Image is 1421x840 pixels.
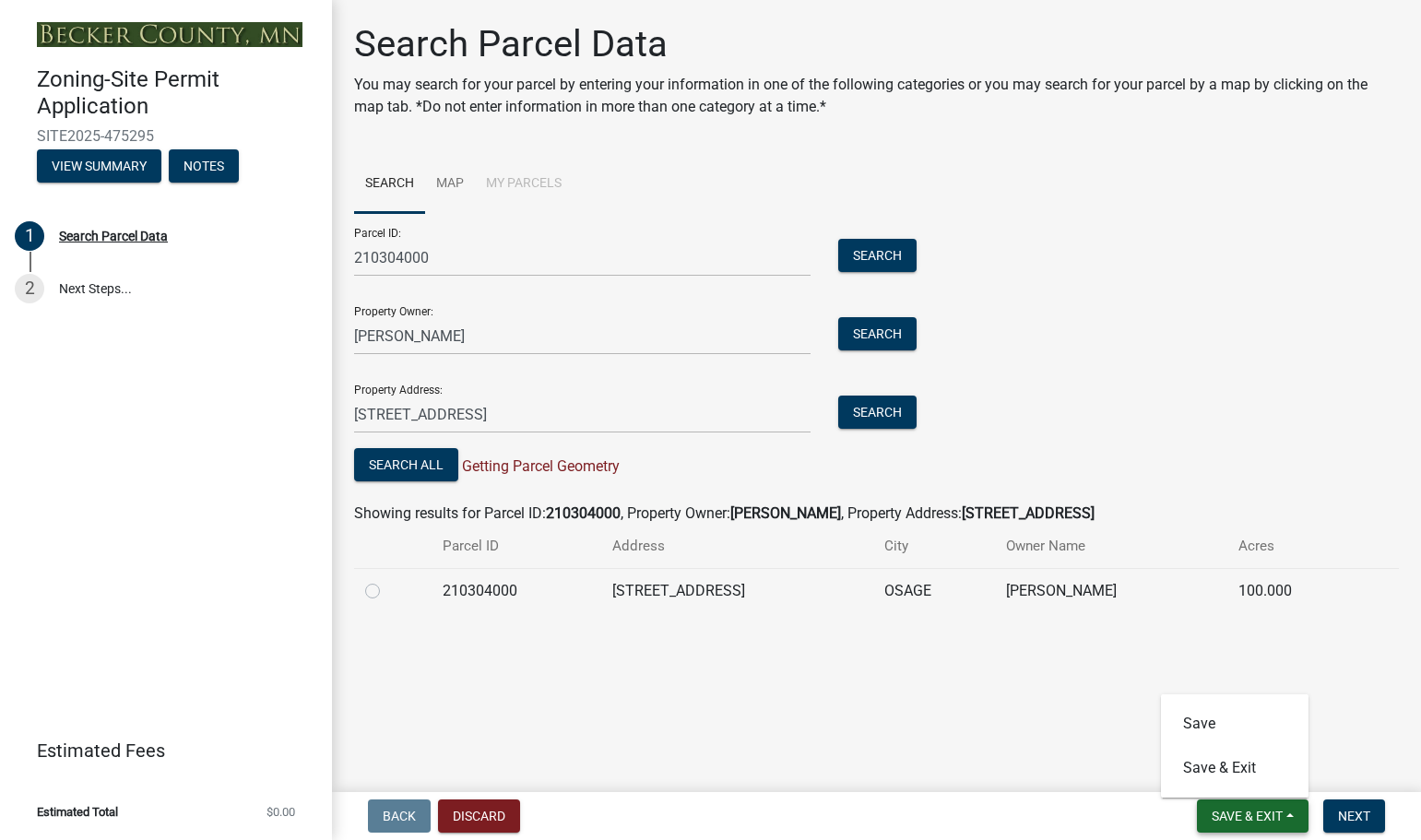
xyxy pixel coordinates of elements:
h4: Zoning-Site Permit Application [37,66,317,120]
button: View Summary [37,149,161,183]
th: City [873,525,995,568]
span: Save & Exit [1212,809,1283,823]
td: 210304000 [432,568,601,613]
button: Discard [438,799,520,833]
button: Save & Exit [1197,799,1309,833]
button: Save [1161,702,1309,746]
strong: [PERSON_NAME] [730,504,841,522]
span: SITE2025-475295 [37,127,295,145]
span: Getting Parcel Geometry [458,457,620,475]
div: Search Parcel Data [59,230,168,243]
td: [PERSON_NAME] [995,568,1228,613]
td: OSAGE [873,568,995,613]
th: Acres [1227,525,1360,568]
span: $0.00 [266,806,295,818]
button: Search All [354,448,458,481]
button: Search [838,239,917,272]
wm-modal-confirm: Notes [169,160,239,174]
td: 100.000 [1227,568,1360,613]
strong: 210304000 [546,504,621,522]
button: Notes [169,149,239,183]
th: Address [601,525,873,568]
button: Save & Exit [1161,746,1309,790]
div: 2 [15,274,44,303]
a: Map [425,155,475,214]
div: Save & Exit [1161,694,1309,798]
th: Parcel ID [432,525,601,568]
wm-modal-confirm: Summary [37,160,161,174]
img: Becker County, Minnesota [37,22,302,47]
span: Estimated Total [37,806,118,818]
div: Showing results for Parcel ID: , Property Owner: , Property Address: [354,503,1399,525]
strong: [STREET_ADDRESS] [962,504,1095,522]
h1: Search Parcel Data [354,22,1399,66]
p: You may search for your parcel by entering your information in one of the following categories or... [354,74,1399,118]
button: Next [1323,799,1385,833]
td: [STREET_ADDRESS] [601,568,873,613]
button: Search [838,317,917,350]
div: 1 [15,221,44,251]
a: Estimated Fees [15,732,302,769]
button: Back [368,799,431,833]
span: Back [383,809,416,823]
button: Search [838,396,917,429]
a: Search [354,155,425,214]
th: Owner Name [995,525,1228,568]
span: Next [1338,809,1370,823]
